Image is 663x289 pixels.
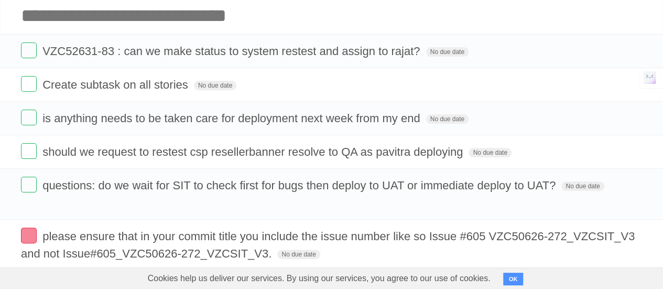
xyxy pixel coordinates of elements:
[21,42,37,58] label: Done
[503,273,524,285] button: OK
[277,250,320,259] span: No due date
[42,179,558,192] span: questions: do we wait for SIT to check first for bugs then deploy to UAT or immediate deploy to UAT?
[42,145,465,158] span: should we request to restest csp resellerbanner resolve to QA as pavitra deploying
[426,47,469,57] span: No due date
[469,148,511,157] span: No due date
[21,228,37,243] label: Done
[21,177,37,192] label: Done
[426,114,469,124] span: No due date
[21,143,37,159] label: Done
[42,78,191,91] span: Create subtask on all stories
[42,45,422,58] span: VZC52631-83 : can we make status to system restest and assign to rajat?
[561,181,604,191] span: No due date
[21,230,635,260] span: please ensure that in your commit title you include the issue number like so Issue #605 VZC50626-...
[42,112,422,125] span: is anything needs to be taken care for deployment next week from my end
[194,81,236,90] span: No due date
[21,110,37,125] label: Done
[21,76,37,92] label: Done
[137,268,501,289] span: Cookies help us deliver our services. By using our services, you agree to our use of cookies.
